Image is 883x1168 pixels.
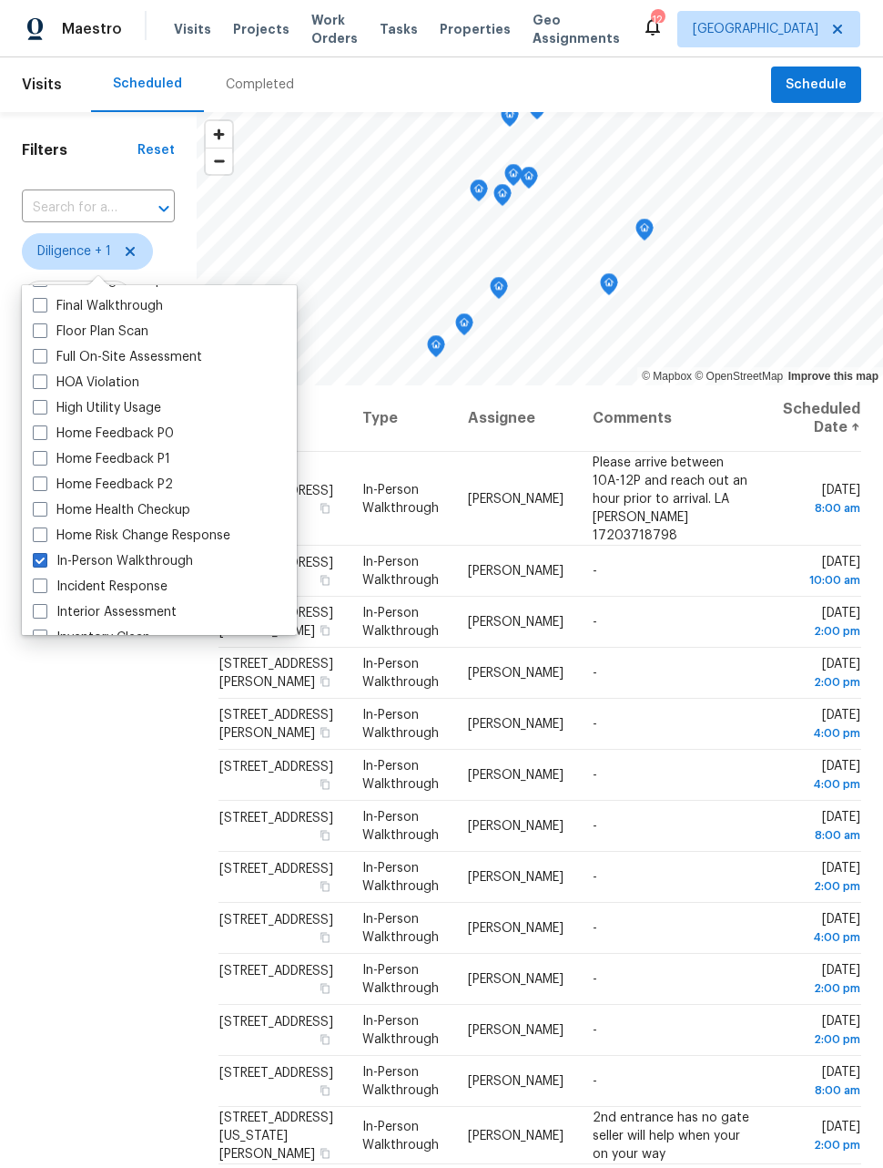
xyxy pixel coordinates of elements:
span: [STREET_ADDRESS] [219,761,333,774]
span: - [593,973,597,986]
div: Map marker [470,179,488,208]
button: Copy Address [317,878,333,895]
label: Home Health Checkup [33,501,190,519]
div: 8:00 am [783,1081,860,1100]
span: In-Person Walkthrough [362,964,439,995]
span: [STREET_ADDRESS][PERSON_NAME] [219,709,333,740]
div: 4:00 pm [783,775,860,794]
h1: Filters [22,141,137,159]
span: - [593,616,597,629]
div: Map marker [490,277,508,305]
span: [DATE] [783,964,860,998]
label: Home Feedback P2 [33,476,173,494]
button: Copy Address [317,1082,333,1099]
span: In-Person Walkthrough [362,913,439,944]
span: [DATE] [783,709,860,743]
span: - [593,667,597,680]
span: Properties [440,20,511,38]
button: Copy Address [317,827,333,844]
span: In-Person Walkthrough [362,1015,439,1046]
button: Copy Address [317,929,333,946]
span: - [593,769,597,782]
th: Scheduled Date ↑ [768,385,861,452]
label: Inventory Clean [33,629,150,647]
div: 4:00 pm [783,928,860,947]
div: Completed [226,76,294,94]
button: Copy Address [317,572,333,589]
span: - [593,871,597,884]
span: [PERSON_NAME] [468,1075,563,1088]
div: Reset [137,141,175,159]
span: [STREET_ADDRESS] [219,914,333,927]
span: Projects [233,20,289,38]
span: - [593,565,597,578]
span: In-Person Walkthrough [362,760,439,791]
span: - [593,1075,597,1088]
div: 4:00 pm [783,724,860,743]
span: - [593,820,597,833]
label: Home Feedback P1 [33,450,170,468]
span: [DATE] [783,1015,860,1049]
span: In-Person Walkthrough [362,811,439,842]
span: Diligence + 1 [37,242,111,261]
span: [PERSON_NAME] [468,922,563,935]
span: [STREET_ADDRESS] [219,812,333,825]
label: Home Feedback P0 [33,425,174,443]
span: In-Person Walkthrough [362,1120,439,1151]
span: [PERSON_NAME] [468,820,563,833]
span: 2nd entrance has no gate seller will help when your on your way [593,1111,749,1160]
span: [PERSON_NAME] [468,616,563,629]
div: Map marker [504,164,523,192]
span: [PERSON_NAME] [468,492,563,505]
span: In-Person Walkthrough [362,556,439,587]
span: [DATE] [783,760,860,794]
span: - [593,718,597,731]
div: 2:00 pm [783,673,860,692]
span: [DATE] [783,483,860,517]
div: 2:00 pm [783,979,860,998]
button: Copy Address [317,673,333,690]
span: [PERSON_NAME] [468,565,563,578]
label: Floor Plan Scan [33,323,148,341]
button: Open [151,196,177,221]
div: 2:00 pm [783,622,860,640]
div: 12 [651,11,664,29]
th: Type [348,385,453,452]
span: [DATE] [783,556,860,589]
label: In-Person Walkthrough [33,552,193,570]
span: [STREET_ADDRESS][PERSON_NAME] [219,607,333,638]
th: Assignee [453,385,578,452]
th: Comments [578,385,768,452]
span: Zoom in [206,121,232,148]
div: Scheduled [113,75,182,93]
span: Visits [174,20,211,38]
label: Interior Assessment [33,603,177,621]
div: 10:00 am [783,571,860,589]
label: Full On-Site Assessment [33,348,202,366]
span: [PERSON_NAME] [468,718,563,731]
div: Map marker [427,335,445,364]
div: 8:00 am [783,498,860,517]
button: Copy Address [317,980,333,997]
span: - [593,1024,597,1037]
span: [STREET_ADDRESS] [219,1067,333,1080]
a: Improve this map [788,370,878,383]
span: [STREET_ADDRESS][US_STATE][PERSON_NAME] [219,1111,333,1160]
button: Schedule [771,67,861,104]
span: Maestro [62,20,122,38]
button: Copy Address [317,776,333,793]
span: Schedule [786,74,847,97]
div: Map marker [600,273,618,302]
button: Copy Address [317,1031,333,1048]
span: [PERSON_NAME] [468,1129,563,1142]
span: In-Person Walkthrough [362,483,439,514]
span: [PERSON_NAME] [468,667,563,680]
button: Copy Address [317,499,333,516]
div: Map marker [635,219,654,247]
button: Copy Address [317,1144,333,1161]
span: Work Orders [311,11,358,47]
label: HOA Violation [33,374,139,392]
div: 8:00 am [783,826,860,845]
span: Tasks [380,23,418,36]
span: [PERSON_NAME] [468,871,563,884]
